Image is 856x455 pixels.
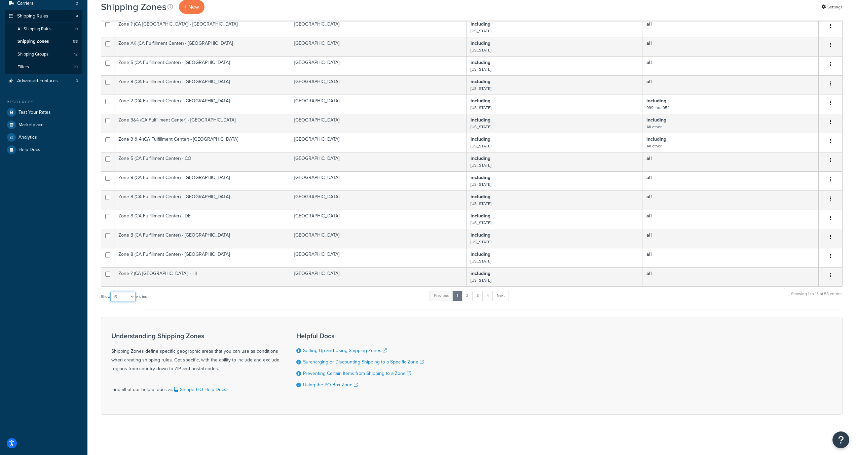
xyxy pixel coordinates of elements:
[5,61,82,73] li: Filters
[5,48,82,61] a: Shipping Groups 12
[303,358,424,365] a: Surcharging or Discounting Shipping to a Specific Zone
[114,114,290,133] td: Zone 3&4 (CA Fulfillment Center) - [GEOGRAPHIC_DATA]
[18,135,37,140] span: Analytics
[471,251,490,258] b: including
[472,291,483,301] a: 3
[18,147,40,153] span: Help Docs
[290,75,467,95] td: [GEOGRAPHIC_DATA]
[76,78,78,84] span: 0
[646,124,662,130] small: All other
[5,75,82,87] li: Advanced Features
[646,97,666,104] b: including
[173,386,226,393] a: ShipperHQ Help Docs
[471,28,491,34] small: [US_STATE]
[114,190,290,210] td: Zone 8 (CA Fulfillment Center) - [GEOGRAPHIC_DATA]
[5,106,82,118] a: Test Your Rates
[430,291,453,301] a: Previous
[646,116,666,124] b: including
[462,291,473,301] a: 2
[646,212,652,219] b: all
[114,18,290,37] td: Zone ? (CA [GEOGRAPHIC_DATA]) - [GEOGRAPHIC_DATA]
[5,99,82,105] div: Resources
[471,143,491,149] small: [US_STATE]
[290,133,467,152] td: [GEOGRAPHIC_DATA]
[290,229,467,248] td: [GEOGRAPHIC_DATA]
[471,174,490,181] b: including
[471,258,491,264] small: [US_STATE]
[114,133,290,152] td: Zone 3 & 4 (CA Fulfillment Center) - [GEOGRAPHIC_DATA]
[471,162,491,168] small: [US_STATE]
[111,332,280,373] div: Shipping Zones define specific geographic areas that you can use as conditions when creating ship...
[5,48,82,61] li: Shipping Groups
[290,56,467,75] td: [GEOGRAPHIC_DATA]
[114,56,290,75] td: Zone 5 (CA Fulfillment Center) - [GEOGRAPHIC_DATA]
[471,232,490,239] b: including
[290,95,467,114] td: [GEOGRAPHIC_DATA]
[5,131,82,143] a: Analytics
[646,59,652,66] b: all
[17,51,48,57] span: Shipping Groups
[471,116,490,124] b: including
[5,61,82,73] a: Filters 29
[290,171,467,190] td: [GEOGRAPHIC_DATA]
[114,95,290,114] td: Zone 2 (CA Fulfillment Center) - [GEOGRAPHIC_DATA]
[101,292,147,302] label: Show entries
[471,97,490,104] b: including
[17,1,34,6] span: Carriers
[646,40,652,47] b: all
[646,251,652,258] b: all
[290,210,467,229] td: [GEOGRAPHIC_DATA]
[114,37,290,56] td: Zone AK (CA Fulfillment Center) - [GEOGRAPHIC_DATA]
[646,78,652,85] b: all
[821,2,843,12] a: Settings
[18,122,44,128] span: Marketplace
[17,26,51,32] span: All Shipping Rules
[17,64,29,70] span: Filters
[471,201,491,207] small: [US_STATE]
[646,155,652,162] b: all
[5,35,82,48] li: Shipping Zones
[646,136,666,143] b: including
[114,171,290,190] td: Zone 8 (CA Fulfillment Center) - [GEOGRAPHIC_DATA]
[111,380,280,394] div: Find all of our helpful docs at:
[791,290,843,305] div: Showing 1 to 15 of 58 entries
[101,0,166,13] h1: Shipping Zones
[471,47,491,53] small: [US_STATE]
[471,220,491,226] small: [US_STATE]
[492,291,509,301] a: Next
[646,21,652,28] b: all
[471,181,491,187] small: [US_STATE]
[5,10,82,74] li: Shipping Rules
[290,152,467,171] td: [GEOGRAPHIC_DATA]
[303,347,387,354] a: Setting Up and Using Shipping Zones
[646,193,652,200] b: all
[296,332,424,340] h3: Helpful Docs
[114,210,290,229] td: Zone 8 (CA Fulfillment Center) - DE
[110,292,136,302] select: Showentries
[17,13,48,19] span: Shipping Rules
[452,291,462,301] a: 1
[5,144,82,156] a: Help Docs
[5,35,82,48] a: Shipping Zones 58
[646,143,662,149] small: All other
[73,64,78,70] span: 29
[303,381,358,388] a: Using the PO Box Zone
[184,3,199,11] span: + New
[114,152,290,171] td: Zone 5 (CA Fulfillment Center) - CO
[5,119,82,131] a: Marketplace
[471,277,491,283] small: [US_STATE]
[290,248,467,267] td: [GEOGRAPHIC_DATA]
[73,39,78,44] span: 58
[471,212,490,219] b: including
[646,105,670,111] small: 939 thru 954
[471,270,490,277] b: including
[471,78,490,85] b: including
[114,248,290,267] td: Zone 8 (CA Fulfillment Center) - [GEOGRAPHIC_DATA]
[74,51,78,57] span: 12
[18,110,51,115] span: Test Your Rates
[471,124,491,130] small: [US_STATE]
